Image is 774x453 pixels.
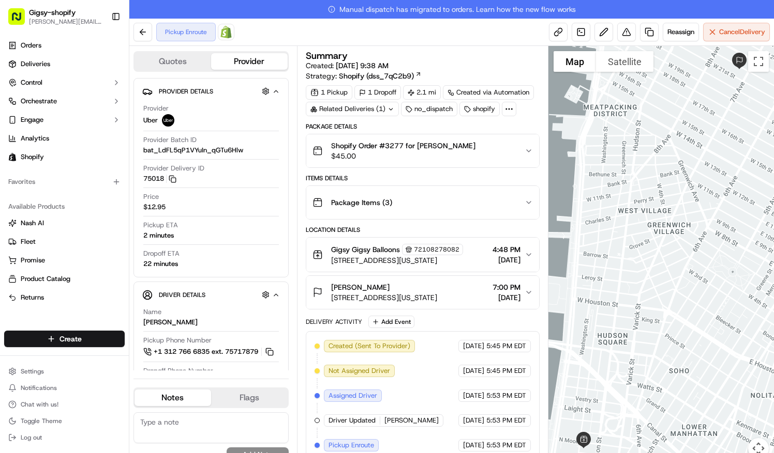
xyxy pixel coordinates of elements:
[21,433,42,442] span: Log out
[21,400,58,409] span: Chat with us!
[143,249,180,258] span: Dropoff ETA
[331,255,463,265] span: [STREET_ADDRESS][US_STATE]
[384,416,439,425] span: [PERSON_NAME]
[143,231,174,240] div: 2 minutes
[143,192,159,201] span: Price
[21,237,36,246] span: Fleet
[463,416,484,425] span: [DATE]
[401,102,457,116] div: no_dispatch
[306,85,352,100] div: 1 Pickup
[329,416,376,425] span: Driver Updated
[486,441,526,450] span: 5:53 PM EDT
[493,292,520,303] span: [DATE]
[4,4,107,29] button: Gigsy-shopify[PERSON_NAME][EMAIL_ADDRESS][DOMAIN_NAME]
[21,115,43,124] span: Engage
[59,334,82,344] span: Create
[142,83,280,100] button: Provider Details
[143,366,213,376] span: Dropoff Phone Number
[143,259,178,269] div: 22 minutes
[463,391,484,400] span: [DATE]
[143,336,212,345] span: Pickup Phone Number
[463,341,484,351] span: [DATE]
[211,53,288,70] button: Provider
[220,26,232,38] img: Shopify
[4,174,125,190] div: Favorites
[306,122,540,131] div: Package Details
[486,341,526,351] span: 5:45 PM EDT
[306,276,539,309] button: [PERSON_NAME][STREET_ADDRESS][US_STATE]7:00 PM[DATE]
[21,97,57,106] span: Orchestrate
[329,366,390,376] span: Not Assigned Driver
[21,256,45,265] span: Promise
[4,381,125,395] button: Notifications
[21,293,44,302] span: Returns
[719,27,765,37] span: Cancel Delivery
[4,397,125,412] button: Chat with us!
[663,23,699,41] button: Reassign
[143,202,166,212] span: $12.95
[21,134,49,143] span: Analytics
[21,41,41,50] span: Orders
[218,24,234,40] a: Shopify
[159,291,205,299] span: Driver Details
[143,221,178,230] span: Pickup ETA
[142,286,280,303] button: Driver Details
[143,164,204,173] span: Provider Delivery ID
[414,245,459,254] span: 72108278082
[486,366,526,376] span: 5:45 PM EDT
[143,104,169,113] span: Provider
[331,282,390,292] span: [PERSON_NAME]
[368,316,414,328] button: Add Event
[4,149,125,165] a: Shopify
[493,282,520,292] span: 7:00 PM
[331,292,437,303] span: [STREET_ADDRESS][US_STATE]
[306,134,539,167] button: Shopify Order #3277 for [PERSON_NAME]$45.00
[306,226,540,234] div: Location Details
[306,186,539,219] button: Package Items (3)
[21,218,44,228] span: Nash AI
[29,18,103,26] button: [PERSON_NAME][EMAIL_ADDRESS][DOMAIN_NAME]
[306,51,348,60] h3: Summary
[4,37,125,54] a: Orders
[21,78,42,87] span: Control
[331,151,475,161] span: $45.00
[159,87,213,96] span: Provider Details
[4,74,125,91] button: Control
[21,274,70,284] span: Product Catalog
[4,364,125,379] button: Settings
[331,197,392,208] span: Package Items ( 3 )
[143,174,176,183] button: 75018
[21,417,62,425] span: Toggle Theme
[4,331,125,347] button: Create
[331,140,475,151] span: Shopify Order #3277 for [PERSON_NAME]
[339,71,422,81] a: Shopify (dss_7qC2b9)
[459,102,500,116] div: shopify
[748,51,769,72] button: Toggle fullscreen view
[29,7,76,18] button: Gigsy-shopify
[8,153,17,161] img: Shopify logo
[306,102,399,116] div: Related Deliveries (1)
[493,244,520,255] span: 4:48 PM
[486,416,526,425] span: 5:53 PM EDT
[8,274,121,284] a: Product Catalog
[328,4,576,14] span: Manual dispatch has migrated to orders. Learn how the new flow works
[443,85,534,100] a: Created via Automation
[143,307,161,317] span: Name
[4,112,125,128] button: Engage
[306,318,362,326] div: Delivery Activity
[463,366,484,376] span: [DATE]
[486,391,526,400] span: 5:53 PM EDT
[21,59,50,69] span: Deliveries
[4,252,125,269] button: Promise
[4,414,125,428] button: Toggle Theme
[4,93,125,110] button: Orchestrate
[143,318,198,327] div: [PERSON_NAME]
[143,346,275,357] button: +1 312 766 6835 ext. 75717879
[4,289,125,306] button: Returns
[463,441,484,450] span: [DATE]
[554,51,596,72] button: Show street map
[4,215,125,231] button: Nash AI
